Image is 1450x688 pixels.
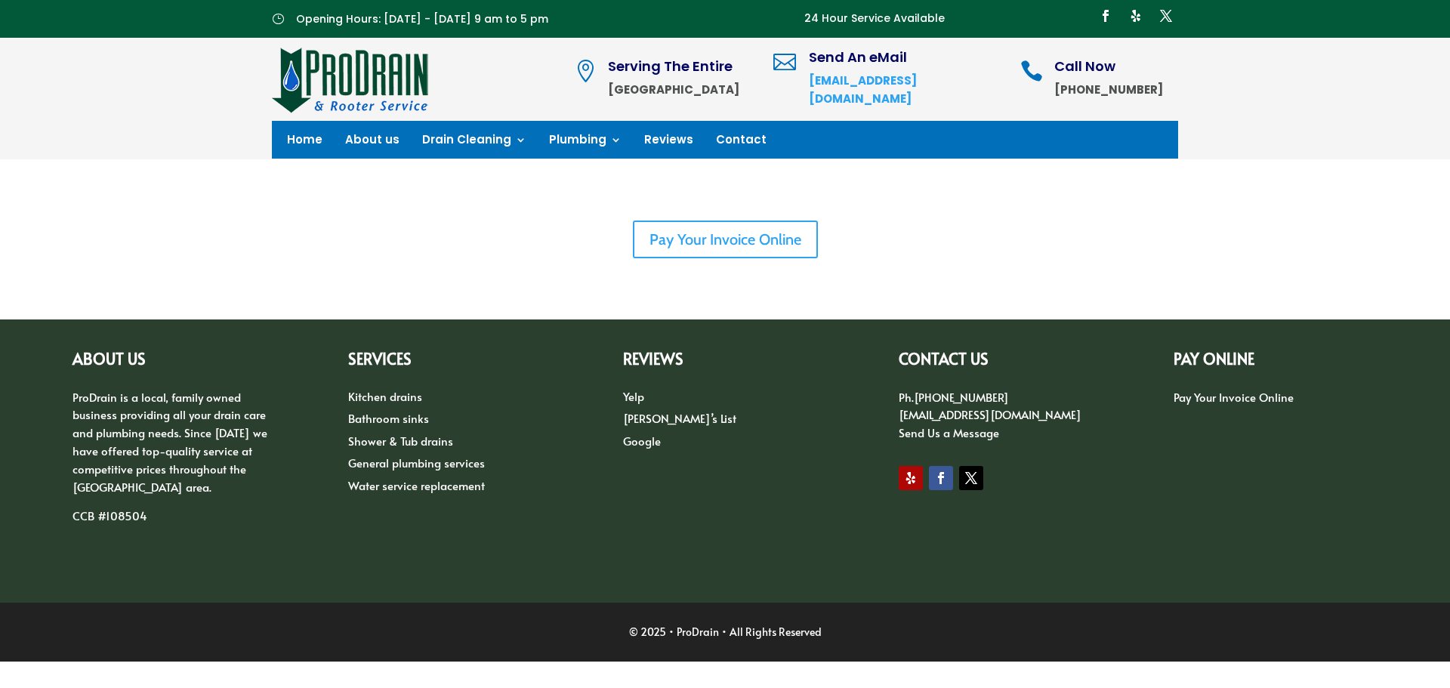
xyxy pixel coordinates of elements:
span: Call Now [1054,57,1115,76]
a: Follow on Yelp [899,466,923,490]
a: [EMAIL_ADDRESS][DOMAIN_NAME] [899,406,1081,422]
h2: Services [348,351,552,375]
a: About us [345,134,400,151]
strong: [PHONE_NUMBER] [1054,82,1163,97]
a: Follow on Yelp [1124,4,1148,28]
a: Home [287,134,322,151]
a: Google [623,433,661,449]
a: Bathroom sinks [348,410,429,426]
span: Serving The Entire [608,57,733,76]
p: 24 Hour Service Available [804,10,945,28]
span: Ph. [899,389,914,405]
a: Follow on Facebook [929,466,953,490]
a: [PERSON_NAME]’s List [623,410,736,426]
p: ProDrain is a local, family owned business providing all your drain care and plumbing needs. Sinc... [72,388,276,508]
a: Follow on X [959,466,983,490]
a: [EMAIL_ADDRESS][DOMAIN_NAME] [809,73,917,106]
a: [PHONE_NUMBER] [914,389,1009,405]
h2: Reviews [623,351,827,375]
strong: [GEOGRAPHIC_DATA] [608,82,739,97]
a: Pay Your Invoice Online [633,221,818,258]
a: Shower & Tub drains [348,433,453,449]
span: } [272,13,284,24]
a: Yelp [623,388,644,404]
span:  [574,60,597,82]
span: Opening Hours: [DATE] - [DATE] 9 am to 5 pm [296,11,548,26]
span: Send An eMail [809,48,907,66]
a: Follow on X [1154,4,1178,28]
a: Reviews [644,134,693,151]
a: Water service replacement [348,477,485,493]
a: Kitchen drains [348,388,422,404]
h2: CONTACT US [899,351,1103,375]
a: Follow on Facebook [1094,4,1118,28]
span:  [1020,60,1043,82]
a: Drain Cleaning [422,134,526,151]
a: Plumbing [549,134,622,151]
a: General plumbing services [348,455,485,470]
span: CCB #108504 [72,508,147,523]
h2: PAY ONLINE [1174,351,1377,375]
a: Pay Your Invoice Online [1174,389,1294,405]
div: © 2025 • ProDrain • All Rights Reserved [317,623,1133,641]
span:  [773,51,796,73]
a: Send Us a Message [899,424,999,440]
a: Contact [716,134,767,151]
img: site-logo-100h [272,45,430,113]
h2: ABOUT US [72,351,276,375]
